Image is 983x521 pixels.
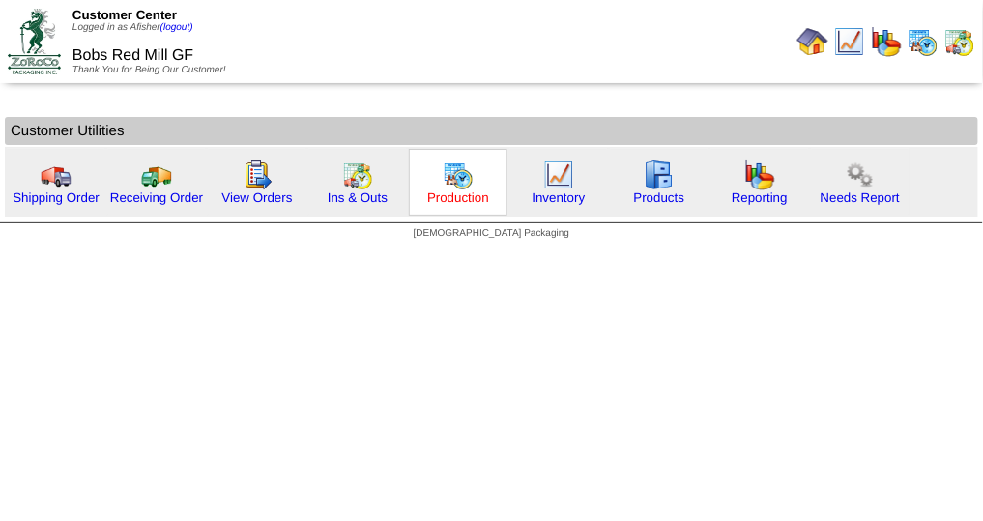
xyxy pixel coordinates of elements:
[72,22,193,33] span: Logged in as Afisher
[13,190,100,205] a: Shipping Order
[533,190,586,205] a: Inventory
[634,190,685,205] a: Products
[834,26,865,57] img: line_graph.gif
[5,117,978,145] td: Customer Utilities
[908,26,939,57] img: calendarprod.gif
[821,190,900,205] a: Needs Report
[141,159,172,190] img: truck2.gif
[644,159,675,190] img: cabinet.gif
[160,22,193,33] a: (logout)
[110,190,203,205] a: Receiving Order
[72,65,226,75] span: Thank You for Being Our Customer!
[328,190,388,205] a: Ins & Outs
[732,190,788,205] a: Reporting
[72,8,177,22] span: Customer Center
[8,9,61,73] img: ZoRoCo_Logo(Green%26Foil)%20jpg.webp
[543,159,574,190] img: line_graph.gif
[944,26,975,57] img: calendarinout.gif
[342,159,373,190] img: calendarinout.gif
[242,159,273,190] img: workorder.gif
[221,190,292,205] a: View Orders
[72,47,193,64] span: Bobs Red Mill GF
[41,159,72,190] img: truck.gif
[427,190,489,205] a: Production
[871,26,902,57] img: graph.gif
[744,159,775,190] img: graph.gif
[443,159,474,190] img: calendarprod.gif
[797,26,828,57] img: home.gif
[414,228,569,239] span: [DEMOGRAPHIC_DATA] Packaging
[845,159,876,190] img: workflow.png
